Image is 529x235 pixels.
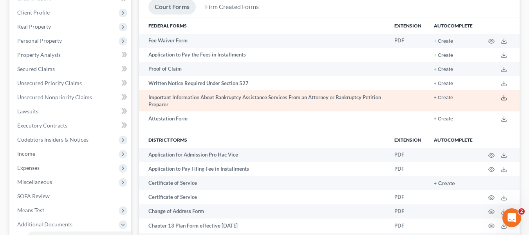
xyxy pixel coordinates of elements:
[17,94,92,100] span: Unsecured Nonpriority Claims
[17,80,82,86] span: Unsecured Priority Claims
[388,190,428,204] td: PDF
[17,193,50,199] span: SOFA Review
[17,221,72,228] span: Additional Documents
[17,207,44,213] span: Means Test
[434,81,453,86] button: + Create
[139,176,388,190] td: Certificate of Service
[434,117,453,122] button: + Create
[434,181,455,186] button: + Create
[11,62,131,76] a: Secured Claims
[11,90,131,104] a: Unsecured Nonpriority Claims
[428,132,479,148] th: Autocomplete
[434,67,453,72] button: + Create
[17,37,62,44] span: Personal Property
[139,148,388,162] td: Application for Admission Pro Hac Vice
[394,37,421,44] div: PDF
[518,208,525,215] span: 2
[139,190,388,204] td: Certificate of Service
[17,108,38,115] span: Lawsuits
[17,164,40,171] span: Expenses
[139,76,388,90] td: Written Notice Required Under Section 527
[17,150,35,157] span: Income
[11,118,131,133] a: Executory Contracts
[139,18,388,34] th: Federal Forms
[434,95,453,100] button: + Create
[139,204,388,219] td: Change of Address Form
[388,162,428,176] td: PDF
[388,219,428,233] td: PDF
[428,18,479,34] th: Autocomplete
[434,53,453,58] button: + Create
[17,23,51,30] span: Real Property
[17,66,55,72] span: Secured Claims
[388,132,428,148] th: Extension
[388,204,428,219] td: PDF
[11,48,131,62] a: Property Analysis
[139,219,388,233] td: Chapter 13 Plan Form effective [DATE]
[139,48,388,62] td: Application to Pay the Fees in Installments
[17,179,52,185] span: Miscellaneous
[17,136,88,143] span: Codebtors Insiders & Notices
[17,9,50,16] span: Client Profile
[139,162,388,176] td: Application to Pay Filing Fee in Installments
[11,76,131,90] a: Unsecured Priority Claims
[139,34,388,48] td: Fee Waiver Form
[17,122,67,129] span: Executory Contracts
[139,111,388,126] td: Attestation Form
[139,90,388,112] td: Important Information About Bankruptcy Assistance Services From an Attorney or Bankruptcy Petitio...
[388,18,428,34] th: Extension
[11,104,131,118] a: Lawsuits
[139,132,388,148] th: District forms
[17,51,61,58] span: Property Analysis
[502,208,521,227] iframe: Intercom live chat
[139,62,388,76] td: Proof of Claim
[434,39,453,44] button: + Create
[388,148,428,162] td: PDF
[11,189,131,203] a: SOFA Review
